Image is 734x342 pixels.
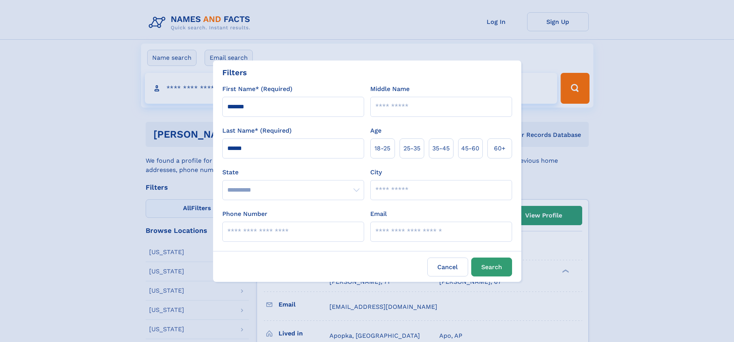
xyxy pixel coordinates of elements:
span: 18‑25 [375,144,390,153]
label: City [370,168,382,177]
span: 35‑45 [432,144,450,153]
label: Middle Name [370,84,410,94]
span: 60+ [494,144,506,153]
label: State [222,168,364,177]
span: 25‑35 [403,144,420,153]
label: Email [370,209,387,219]
div: Filters [222,67,247,78]
label: Last Name* (Required) [222,126,292,135]
span: 45‑60 [461,144,479,153]
label: Phone Number [222,209,267,219]
button: Search [471,258,512,276]
label: First Name* (Required) [222,84,292,94]
label: Cancel [427,258,468,276]
label: Age [370,126,381,135]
